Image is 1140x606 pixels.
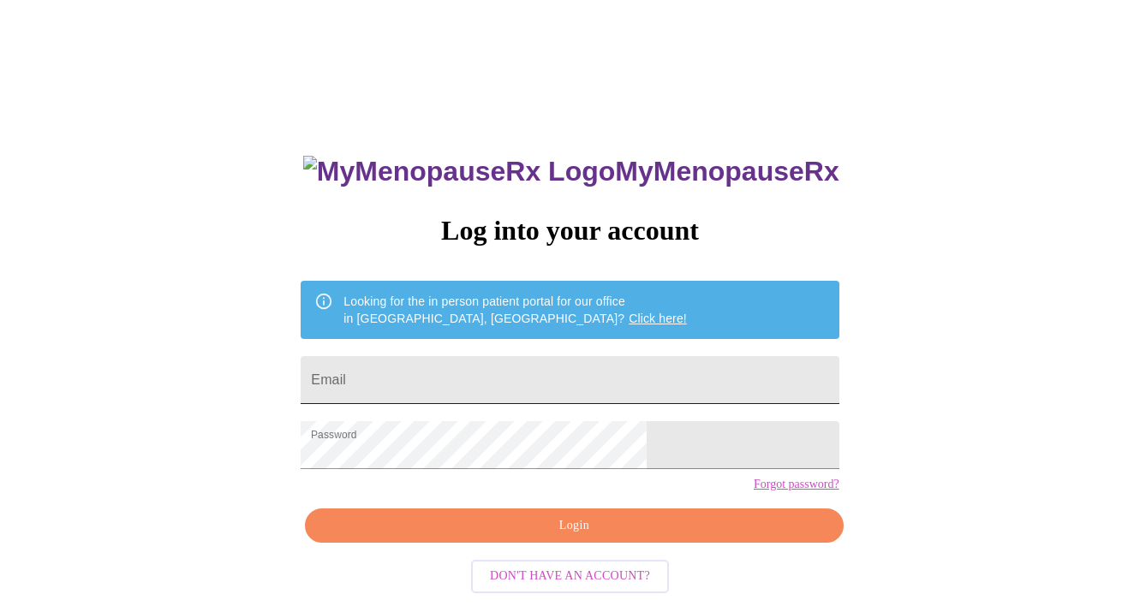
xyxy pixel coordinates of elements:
button: Don't have an account? [471,560,669,593]
button: Login [305,508,843,544]
h3: MyMenopauseRx [303,156,839,187]
a: Forgot password? [754,478,839,491]
h3: Log into your account [301,215,839,247]
img: MyMenopauseRx Logo [303,156,615,187]
span: Don't have an account? [490,566,650,587]
div: Looking for the in person patient portal for our office in [GEOGRAPHIC_DATA], [GEOGRAPHIC_DATA]? [343,286,687,334]
a: Don't have an account? [467,567,673,582]
span: Login [325,515,823,537]
a: Click here! [629,312,687,325]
